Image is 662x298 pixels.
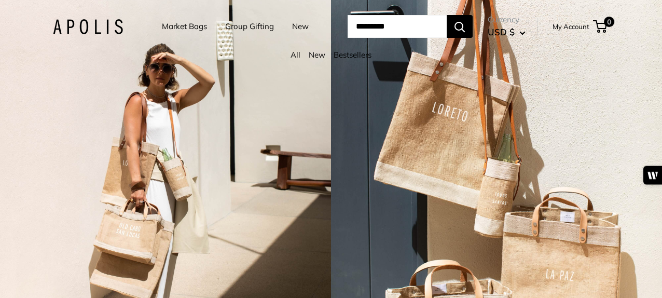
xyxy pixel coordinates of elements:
[291,50,300,60] a: All
[604,17,614,27] span: 0
[292,19,309,34] a: New
[447,15,473,38] button: Search
[348,15,447,38] input: Search...
[488,12,526,27] span: Currency
[488,24,526,40] button: USD $
[162,19,207,34] a: Market Bags
[594,20,607,33] a: 0
[553,20,589,33] a: My Account
[334,50,371,60] a: Bestsellers
[309,50,325,60] a: New
[53,19,123,34] img: Apolis
[225,19,274,34] a: Group Gifting
[488,26,515,37] span: USD $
